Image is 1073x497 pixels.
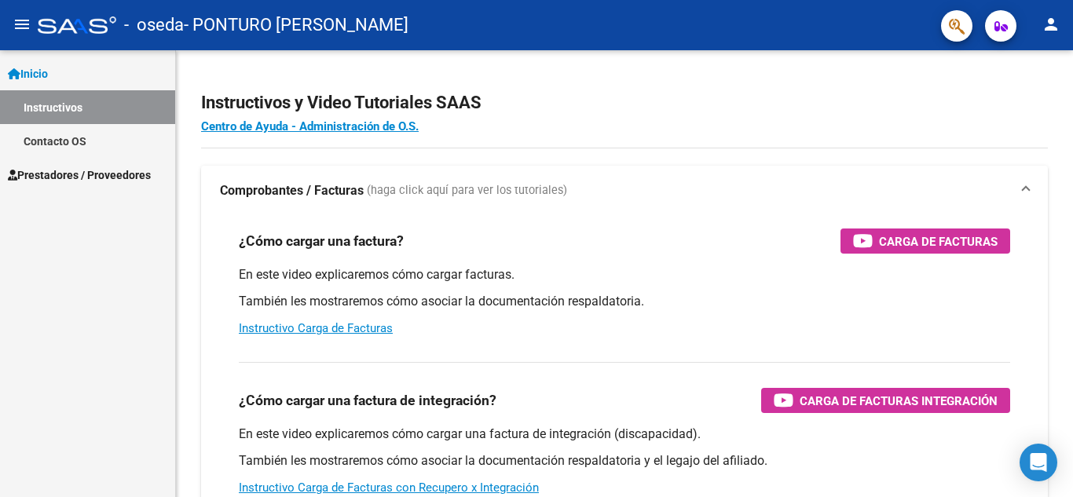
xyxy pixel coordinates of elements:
span: - PONTURO [PERSON_NAME] [184,8,408,42]
p: También les mostraremos cómo asociar la documentación respaldatoria y el legajo del afiliado. [239,452,1010,470]
a: Centro de Ayuda - Administración de O.S. [201,119,419,133]
span: Inicio [8,65,48,82]
span: Carga de Facturas Integración [800,391,998,411]
span: Prestadores / Proveedores [8,166,151,184]
div: Open Intercom Messenger [1020,444,1057,481]
a: Instructivo Carga de Facturas con Recupero x Integración [239,481,539,495]
p: En este video explicaremos cómo cargar facturas. [239,266,1010,283]
p: En este video explicaremos cómo cargar una factura de integración (discapacidad). [239,426,1010,443]
mat-expansion-panel-header: Comprobantes / Facturas (haga click aquí para ver los tutoriales) [201,166,1048,216]
button: Carga de Facturas Integración [761,388,1010,413]
span: Carga de Facturas [879,232,998,251]
mat-icon: person [1042,15,1060,34]
span: (haga click aquí para ver los tutoriales) [367,182,567,199]
h2: Instructivos y Video Tutoriales SAAS [201,88,1048,118]
h3: ¿Cómo cargar una factura? [239,230,404,252]
p: También les mostraremos cómo asociar la documentación respaldatoria. [239,293,1010,310]
mat-icon: menu [13,15,31,34]
a: Instructivo Carga de Facturas [239,321,393,335]
strong: Comprobantes / Facturas [220,182,364,199]
h3: ¿Cómo cargar una factura de integración? [239,389,496,411]
button: Carga de Facturas [840,228,1010,254]
span: - oseda [124,8,184,42]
